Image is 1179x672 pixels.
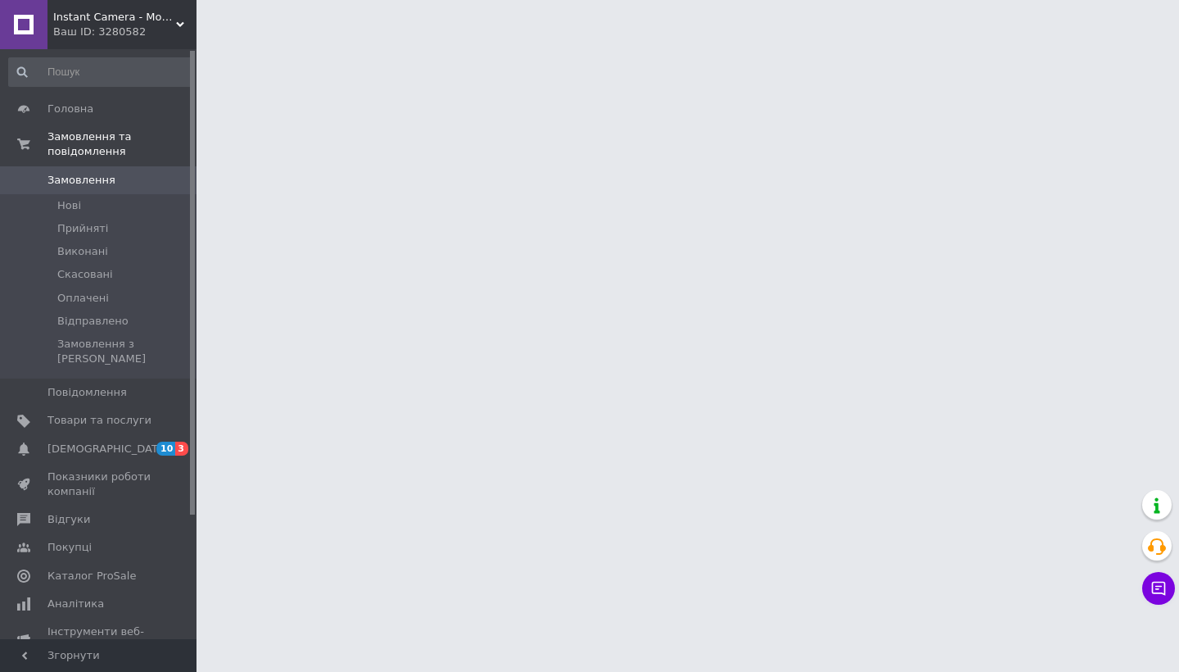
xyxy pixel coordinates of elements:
[57,198,81,213] span: Нові
[53,10,176,25] span: Instant Camera - Моментальна фотографія
[47,470,151,499] span: Показники роботи компанії
[47,569,136,583] span: Каталог ProSale
[57,291,109,306] span: Оплачені
[156,442,175,456] span: 10
[47,442,169,456] span: [DEMOGRAPHIC_DATA]
[47,102,93,116] span: Головна
[47,540,92,555] span: Покупці
[47,173,115,188] span: Замовлення
[47,385,127,400] span: Повідомлення
[175,442,188,456] span: 3
[47,129,196,159] span: Замовлення та повідомлення
[57,337,192,366] span: Замовлення з [PERSON_NAME]
[57,314,129,329] span: Відправлено
[47,512,90,527] span: Відгуки
[57,244,108,259] span: Виконані
[1142,572,1175,605] button: Чат з покупцем
[47,413,151,428] span: Товари та послуги
[57,221,108,236] span: Прийняті
[47,597,104,611] span: Аналітика
[57,267,113,282] span: Скасовані
[47,624,151,654] span: Інструменти веб-майстра та SEO
[8,57,193,87] input: Пошук
[53,25,196,39] div: Ваш ID: 3280582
